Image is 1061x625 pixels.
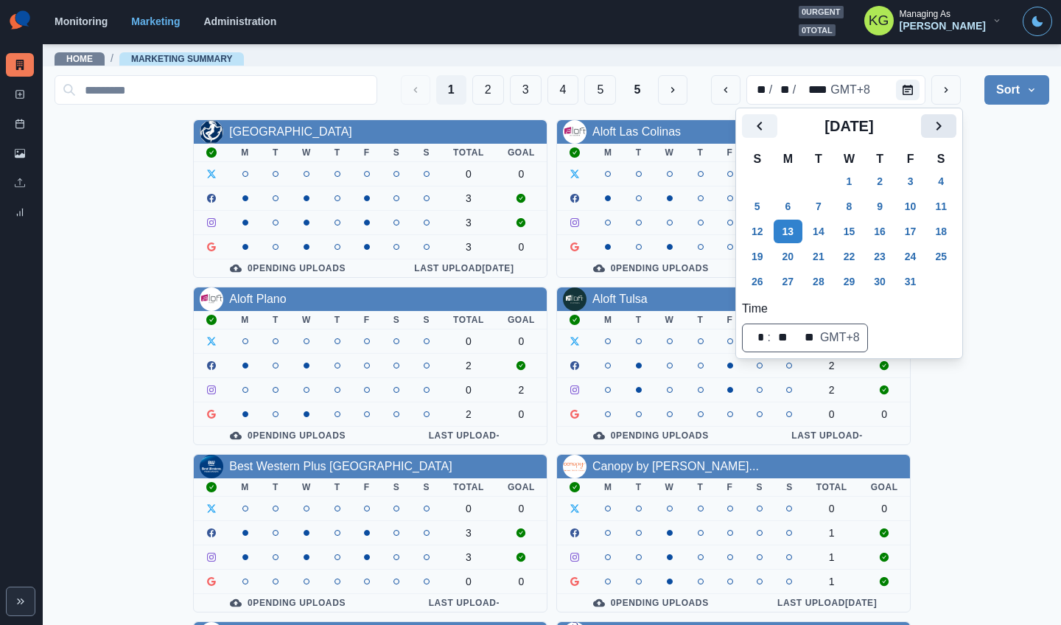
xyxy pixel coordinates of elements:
div: 2 [453,360,484,371]
div: ⁩ [789,329,792,346]
div: 3 [453,551,484,563]
th: S [742,150,773,169]
div: hour [749,329,766,346]
img: 448283599303931 [563,455,586,478]
div: 3 [453,241,484,253]
th: F [715,311,745,329]
button: Expand [6,587,35,616]
th: S [745,478,775,497]
div: Managing As [900,9,950,19]
button: Saturday, October 25, 2025 [926,245,956,268]
button: Thursday, October 2, 2025 [865,170,894,193]
div: Date [750,81,872,99]
th: F [895,150,926,169]
div: 0 [508,241,535,253]
div: 0 [508,335,535,347]
img: 123161447734516 [563,120,586,144]
div: 0 Pending Uploads [569,262,733,274]
button: Sunday, October 19, 2025 [743,245,772,268]
th: W [290,144,323,162]
th: Goal [859,478,910,497]
button: Sunday, October 5, 2025 [743,195,772,218]
th: S [411,478,441,497]
div: 0 [871,408,898,420]
th: Total [805,478,859,497]
div: 3 [453,217,484,228]
a: Aloft Plano [229,293,286,305]
th: T [686,311,715,329]
div: year [797,81,829,99]
th: T [624,478,654,497]
button: Page 5 [584,75,616,105]
img: 109844765501564 [563,287,586,311]
a: Aloft Tulsa [592,293,648,305]
div: Last Upload - [757,430,898,441]
th: F [352,478,382,497]
button: Wednesday, October 1, 2025 [835,170,864,193]
div: 0 Pending Uploads [206,597,370,609]
button: Thursday, October 9, 2025 [865,195,894,218]
div: minute [772,329,790,346]
button: Thursday, October 23, 2025 [865,245,894,268]
button: Wednesday, October 8, 2025 [835,195,864,218]
th: S [382,311,412,329]
button: Saturday, October 4, 2025 [926,170,956,193]
a: Best Western Plus [GEOGRAPHIC_DATA] [229,460,452,472]
a: Aloft Las Colinas [592,125,681,138]
img: 284157519576 [200,120,223,144]
div: 0 [453,384,484,396]
div: : [766,329,771,346]
a: Media Library [6,142,34,165]
div: Last Upload [DATE] [757,597,898,609]
div: 2 [816,360,847,371]
th: S [382,478,412,497]
button: Monday, October 27, 2025 [774,270,803,293]
a: Marketing Summary [6,53,34,77]
th: W [654,144,686,162]
th: Goal [496,311,547,329]
th: F [715,478,745,497]
th: M [592,311,624,329]
button: Calendar [896,80,920,100]
button: Friday, October 24, 2025 [896,245,925,268]
th: Goal [496,144,547,162]
div: 0 [508,408,535,420]
a: Post Schedule [6,112,34,136]
img: 115558274762 [200,287,223,311]
th: T [686,144,715,162]
div: 2 [508,384,535,396]
button: Today, Tuesday, October 14, 2025 [804,220,833,243]
button: Friday, October 10, 2025 [896,195,925,218]
div: 0 Pending Uploads [206,430,370,441]
div: 0 [453,503,484,514]
th: Total [441,144,496,162]
a: Canopy by [PERSON_NAME]... [592,460,759,472]
button: Thursday, October 30, 2025 [865,270,894,293]
div: 0 [871,503,898,514]
div: 0 [508,503,535,514]
div: 0 Pending Uploads [569,430,733,441]
th: T [323,478,352,497]
th: W [834,150,865,169]
th: T [261,144,290,162]
span: 0 total [799,24,836,37]
div: / [791,81,797,99]
th: M [229,144,261,162]
div: 0 [508,168,535,180]
button: Page 4 [547,75,579,105]
button: Page 3 [510,75,542,105]
div: Last Upload [DATE] [393,262,535,274]
button: Saturday, October 18, 2025 [926,220,956,243]
button: Page 1 [436,75,466,105]
div: 2 [453,408,484,420]
div: Last Upload - [393,430,535,441]
button: Friday, October 17, 2025 [896,220,925,243]
button: Thursday, October 16, 2025 [865,220,894,243]
th: M [229,311,261,329]
th: Total [441,311,496,329]
button: Wednesday, October 22, 2025 [835,245,864,268]
th: T [803,150,834,169]
div: 1 [816,576,847,587]
button: Monday, October 20, 2025 [774,245,803,268]
th: Goal [496,478,547,497]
